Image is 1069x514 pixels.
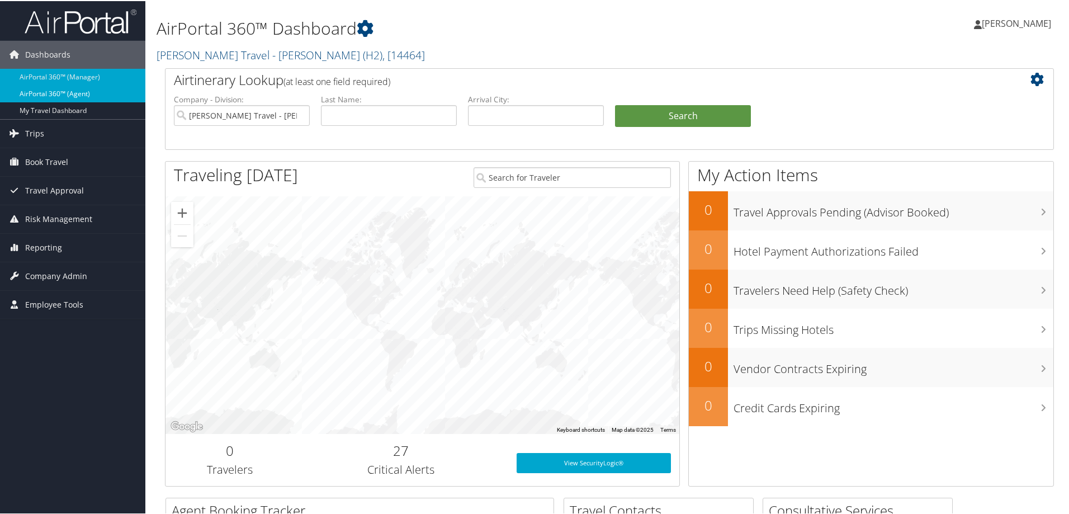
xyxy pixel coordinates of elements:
[689,386,1053,425] a: 0Credit Cards Expiring
[734,198,1053,219] h3: Travel Approvals Pending (Advisor Booked)
[171,201,193,223] button: Zoom in
[174,461,286,477] h3: Travelers
[689,199,728,218] h2: 0
[734,355,1053,376] h3: Vendor Contracts Expiring
[557,425,605,433] button: Keyboard shortcuts
[321,93,457,104] label: Last Name:
[168,418,205,433] img: Google
[660,426,676,432] a: Terms (opens in new tab)
[25,290,83,318] span: Employee Tools
[612,426,654,432] span: Map data ©2025
[174,69,971,88] h2: Airtinerary Lookup
[302,461,500,477] h3: Critical Alerts
[734,276,1053,298] h3: Travelers Need Help (Safety Check)
[615,104,751,126] button: Search
[25,261,87,289] span: Company Admin
[283,74,390,87] span: (at least one field required)
[168,418,205,433] a: Open this area in Google Maps (opens a new window)
[689,277,728,296] h2: 0
[25,204,92,232] span: Risk Management
[734,315,1053,337] h3: Trips Missing Hotels
[689,308,1053,347] a: 0Trips Missing Hotels
[974,6,1062,39] a: [PERSON_NAME]
[174,440,286,459] h2: 0
[382,46,425,62] span: , [ 14464 ]
[689,347,1053,386] a: 0Vendor Contracts Expiring
[689,268,1053,308] a: 0Travelers Need Help (Safety Check)
[689,190,1053,229] a: 0Travel Approvals Pending (Advisor Booked)
[734,394,1053,415] h3: Credit Cards Expiring
[25,176,84,204] span: Travel Approval
[734,237,1053,258] h3: Hotel Payment Authorizations Failed
[982,16,1051,29] span: [PERSON_NAME]
[689,238,728,257] h2: 0
[157,16,760,39] h1: AirPortal 360™ Dashboard
[689,356,728,375] h2: 0
[689,395,728,414] h2: 0
[174,93,310,104] label: Company - Division:
[25,119,44,147] span: Trips
[25,233,62,261] span: Reporting
[474,166,671,187] input: Search for Traveler
[302,440,500,459] h2: 27
[171,224,193,246] button: Zoom out
[25,147,68,175] span: Book Travel
[468,93,604,104] label: Arrival City:
[174,162,298,186] h1: Traveling [DATE]
[689,229,1053,268] a: 0Hotel Payment Authorizations Failed
[25,7,136,34] img: airportal-logo.png
[363,46,382,62] span: ( H2 )
[517,452,671,472] a: View SecurityLogic®
[689,162,1053,186] h1: My Action Items
[157,46,425,62] a: [PERSON_NAME] Travel - [PERSON_NAME]
[689,317,728,336] h2: 0
[25,40,70,68] span: Dashboards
